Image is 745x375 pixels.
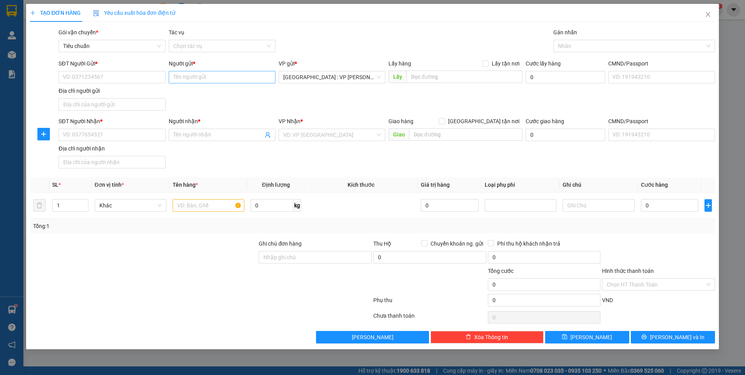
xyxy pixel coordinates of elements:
div: VP gửi [279,59,385,68]
div: CMND/Passport [608,117,715,126]
input: Ghi chú đơn hàng [259,251,372,264]
button: Close [697,4,719,26]
span: Lấy tận nơi [489,59,523,68]
input: Ghi Chú [563,199,634,212]
span: Tiêu chuẩn [63,40,161,52]
button: printer[PERSON_NAME] và In [631,331,715,343]
div: Phụ thu [372,296,487,310]
input: VD: Bàn, Ghế [173,199,244,212]
input: Dọc đường [406,71,523,83]
input: Địa chỉ của người gửi [58,98,165,111]
span: CÔNG TY TNHH CHUYỂN PHÁT NHANH BẢO AN [68,17,143,31]
label: Gán nhãn [553,29,577,35]
span: Đơn vị tính [95,182,124,188]
span: Thu Hộ [373,241,391,247]
span: VND [602,297,613,303]
strong: CSKH: [21,17,41,23]
th: Ghi chú [560,177,637,193]
span: [PERSON_NAME] [570,333,612,341]
span: Giá trị hàng [421,182,450,188]
label: Cước lấy hàng [526,60,561,67]
div: Người gửi [168,59,275,68]
span: Hà Nội : VP Hoàng Mai [283,71,381,83]
span: TẠO ĐƠN HÀNG [30,10,81,16]
span: save [562,334,567,340]
span: SL [52,182,58,188]
span: Tổng cước [488,268,514,274]
div: SĐT Người Gửi [58,59,165,68]
div: Địa chỉ người gửi [58,87,165,95]
div: SĐT Người Nhận [58,117,165,126]
img: icon [93,10,99,16]
span: plus [705,202,711,209]
span: VP Nhận [279,118,300,124]
span: Giao hàng [388,118,413,124]
span: kg [293,199,301,212]
div: CMND/Passport [608,59,715,68]
input: Địa chỉ của người nhận [58,156,165,168]
span: Giao [388,128,409,141]
span: Chuyển khoản ng. gửi [427,239,486,248]
span: Lấy hàng [388,60,411,67]
span: 11:34:41 [DATE] [3,54,49,60]
span: printer [641,334,647,340]
span: plus [38,131,49,137]
span: Xóa Thông tin [474,333,508,341]
div: Chưa thanh toán [372,311,487,325]
span: plus [30,10,35,16]
label: Tác vụ [168,29,184,35]
input: Dọc đường [409,128,523,141]
span: Mã đơn: VPHM1408250003 [3,42,121,52]
strong: PHIẾU DÁN LÊN HÀNG [52,4,154,14]
span: user-add [265,132,271,138]
span: [PHONE_NUMBER] [3,17,59,30]
span: Định lượng [262,182,290,188]
span: Gói vận chuyển [58,29,98,35]
button: plus [704,199,712,212]
th: Loại phụ phí [482,177,560,193]
button: save[PERSON_NAME] [545,331,629,343]
span: Lấy [388,71,406,83]
button: plus [37,128,50,140]
span: Tên hàng [173,182,198,188]
button: deleteXóa Thông tin [431,331,544,343]
span: delete [466,334,471,340]
label: Cước giao hàng [526,118,564,124]
div: Tổng: 1 [33,222,288,230]
input: 0 [421,199,478,212]
span: Kích thước [348,182,374,188]
span: Yêu cầu xuất hóa đơn điện tử [93,10,175,16]
div: Địa chỉ người nhận [58,144,165,153]
button: [PERSON_NAME] [316,331,429,343]
span: Khác [99,200,162,211]
label: Hình thức thanh toán [602,268,654,274]
div: Người nhận [168,117,275,126]
span: close [705,11,711,18]
span: Cước hàng [641,182,667,188]
input: Cước lấy hàng [526,71,605,83]
span: Phí thu hộ khách nhận trả [494,239,563,248]
label: Ghi chú đơn hàng [259,241,302,247]
button: delete [33,199,46,212]
span: [GEOGRAPHIC_DATA] tận nơi [445,117,523,126]
span: [PERSON_NAME] [352,333,394,341]
span: [PERSON_NAME] và In [650,333,704,341]
input: Cước giao hàng [526,129,605,141]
